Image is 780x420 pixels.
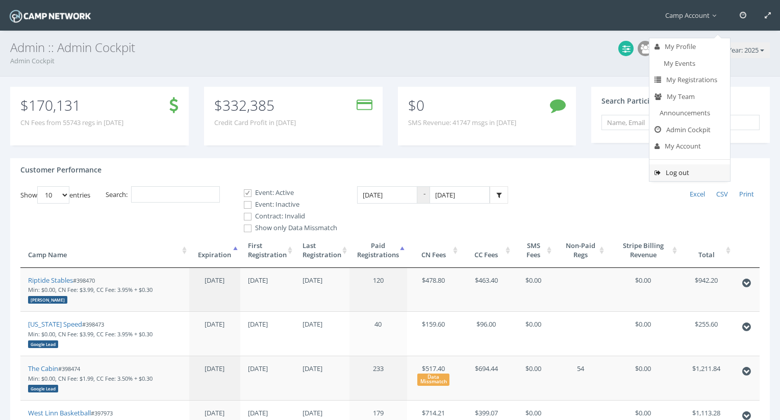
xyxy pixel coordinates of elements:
[205,408,224,417] span: [DATE]
[28,277,153,303] small: #398470 Min: $0.00, CN Fee: $3.99, CC Fee: 3.95% + $0.30
[607,233,680,268] th: Stripe Billing Revenue: activate to sort column ascending
[408,118,516,128] span: SMS Revenue: 41747 msgs in [DATE]
[349,233,407,268] th: PaidRegistrations: activate to sort column ascending
[711,186,734,203] a: CSV
[407,268,460,312] td: $478.80
[205,276,224,285] span: [DATE]
[407,356,460,400] td: $517.40
[295,311,349,356] td: [DATE]
[460,356,513,400] td: $694.44
[513,356,554,400] td: $0.00
[189,233,240,268] th: Expiration: activate to sort column descending
[28,385,58,392] div: Google Lead
[607,356,680,400] td: $0.00
[235,188,337,198] label: Event: Active
[680,356,733,400] td: $1,211.84
[214,100,296,111] p: $
[222,95,274,115] span: 332,385
[513,233,554,268] th: SMS Fees: activate to sort column ascending
[649,71,730,88] a: My Registrations
[607,311,680,356] td: $0.00
[106,186,220,203] label: Search:
[649,38,730,55] a: My Profile
[235,223,337,233] label: Show only Data Missmatch
[240,268,295,312] td: [DATE]
[28,340,58,348] div: Google Lead
[235,200,337,210] label: Event: Inactive
[460,268,513,312] td: $463.40
[417,186,430,204] span: -
[407,233,460,268] th: CN Fees: activate to sort column ascending
[295,233,349,268] th: LastRegistration: activate to sort column ascending
[295,356,349,400] td: [DATE]
[601,115,760,130] input: Name, Email
[680,311,733,356] td: $255.60
[430,186,490,204] input: Date Range: To
[513,311,554,356] td: $0.00
[734,186,760,203] a: Print
[357,186,417,204] input: Date Range: From
[739,189,754,199] span: Print
[240,356,295,400] td: [DATE]
[10,56,55,65] a: Admin Cockpit
[665,11,721,20] span: Camp Account
[349,356,407,400] td: 233
[8,7,93,25] img: Camp Network
[408,95,424,115] span: $0
[28,276,73,285] a: Riptide Stables
[205,319,224,329] span: [DATE]
[601,97,669,105] h4: Search Participants
[554,233,607,268] th: Non-Paid Regs: activate to sort column ascending
[240,311,295,356] td: [DATE]
[20,186,90,204] label: Show entries
[460,233,513,268] th: CC Fees: activate to sort column ascending
[28,365,153,391] small: #398474 Min: $0.00, CN Fee: $1.99, CC Fee: 3.50% + $0.30
[214,118,296,128] span: Credit Card Profit in [DATE]
[607,268,680,312] td: $0.00
[417,374,450,386] div: Data Missmatch
[722,42,770,59] button: Year: 2025
[554,356,607,400] td: 54
[240,233,295,268] th: FirstRegistration: activate to sort column ascending
[28,319,82,329] a: [US_STATE] Speed
[407,311,460,356] td: $159.60
[513,268,554,312] td: $0.00
[649,164,730,181] a: Log out
[10,41,770,54] h3: Admin :: Admin Cockpit
[28,364,58,373] a: The Cabin
[684,186,711,203] a: Excel
[649,138,730,155] a: My Account
[349,311,407,356] td: 40
[295,268,349,312] td: [DATE]
[235,211,337,221] label: Contract: Invalid
[690,189,705,199] span: Excel
[20,233,189,268] th: Camp Name: activate to sort column ascending
[131,186,220,203] input: Search:
[460,311,513,356] td: $96.00
[716,189,728,199] span: CSV
[649,88,730,105] a: My Team
[37,186,69,204] select: Showentries
[20,118,123,128] span: CN Fees from 55743 regs in [DATE]
[649,105,730,121] a: Announcements
[728,45,759,55] span: Year: 2025
[349,268,407,312] td: 120
[28,320,153,347] small: #398473 Min: $0.00, CN Fee: $3.99, CC Fee: 3.95% + $0.30
[29,95,81,115] span: 170,131
[649,55,730,72] a: My Events
[649,121,730,138] a: Admin Cockpit
[680,268,733,312] td: $942.20
[205,364,224,373] span: [DATE]
[28,296,67,304] div: [PERSON_NAME]
[680,233,733,268] th: Total: activate to sort column ascending
[20,166,102,174] h4: Customer Performance
[20,100,123,111] p: $
[28,408,91,417] a: West Linn Basketball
